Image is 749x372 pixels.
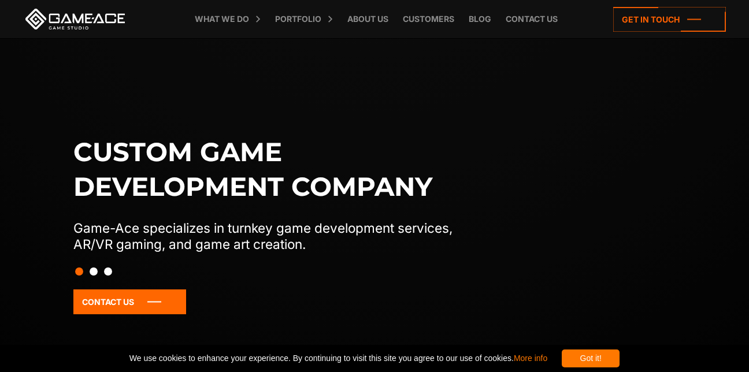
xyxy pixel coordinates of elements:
[514,354,547,363] a: More info
[73,135,477,204] h1: Custom game development company
[75,262,83,281] button: Slide 1
[104,262,112,281] button: Slide 3
[90,262,98,281] button: Slide 2
[73,289,186,314] a: Contact Us
[613,7,726,32] a: Get in touch
[129,349,547,367] span: We use cookies to enhance your experience. By continuing to visit this site you agree to our use ...
[562,349,620,367] div: Got it!
[73,220,477,252] p: Game-Ace specializes in turnkey game development services, AR/VR gaming, and game art creation.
